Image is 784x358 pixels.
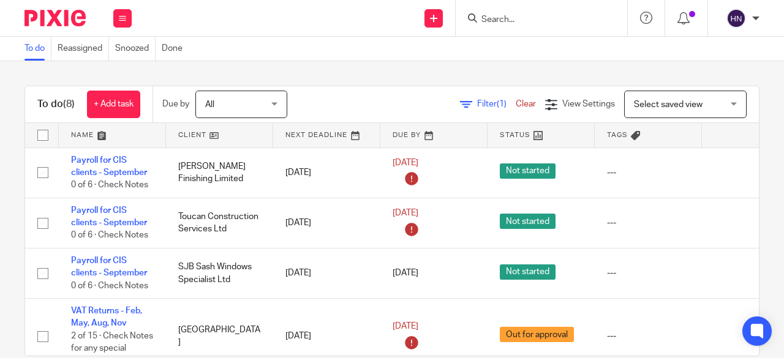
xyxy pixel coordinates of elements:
input: Search [480,15,590,26]
span: Not started [500,264,556,280]
a: Snoozed [115,37,156,61]
a: VAT Returns - Feb, May, Aug, Nov [71,307,142,327]
span: (1) [497,100,507,108]
div: --- [607,330,690,342]
a: To do [24,37,51,61]
a: Done [162,37,189,61]
td: [DATE] [273,147,380,198]
td: [DATE] [273,198,380,248]
span: [DATE] [393,269,418,277]
span: Filter [477,100,516,108]
a: Payroll for CIS clients - September [71,256,147,277]
td: SJB Sash Windows Specialist Ltd [166,248,273,298]
span: [DATE] [393,158,418,167]
td: Toucan Construction Services Ltd [166,198,273,248]
td: [DATE] [273,248,380,298]
div: --- [607,267,690,279]
img: Pixie [24,10,86,26]
span: [DATE] [393,322,418,330]
span: All [205,100,214,109]
span: Out for approval [500,327,574,342]
span: Not started [500,163,556,179]
a: Reassigned [58,37,109,61]
span: 0 of 6 · Check Notes [71,282,148,290]
span: Not started [500,214,556,229]
a: Payroll for CIS clients - September [71,156,147,177]
td: [PERSON_NAME] Finishing Limited [166,147,273,198]
a: Clear [516,100,536,108]
span: (8) [63,99,75,109]
img: svg%3E [726,9,746,28]
h1: To do [37,98,75,111]
span: Select saved view [634,100,703,109]
span: [DATE] [393,209,418,217]
a: + Add task [87,91,140,118]
div: --- [607,166,690,179]
span: 0 of 6 · Check Notes [71,181,148,189]
span: 0 of 6 · Check Notes [71,231,148,240]
a: Payroll for CIS clients - September [71,206,147,227]
div: --- [607,217,690,229]
span: View Settings [562,100,615,108]
p: Due by [162,98,189,110]
span: Tags [607,132,628,138]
